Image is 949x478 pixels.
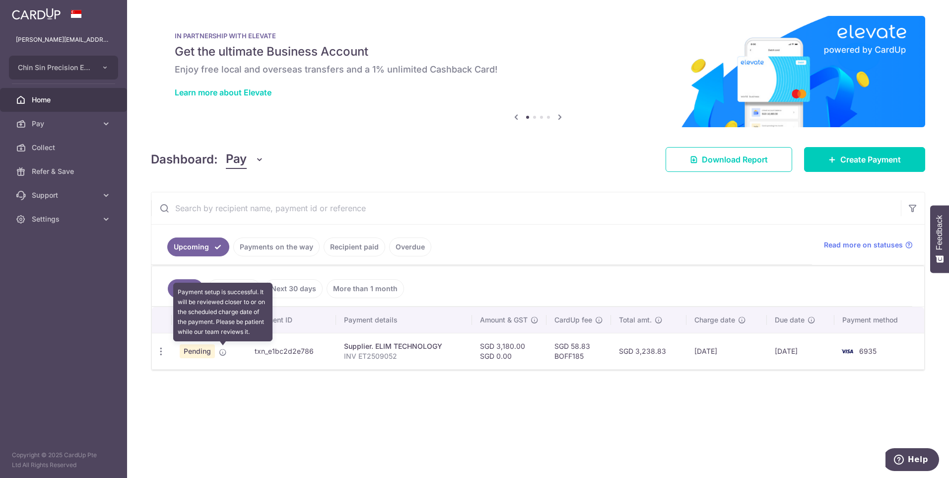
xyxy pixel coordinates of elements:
th: Payment ID [247,307,336,333]
td: SGD 3,180.00 SGD 0.00 [472,333,546,369]
span: Support [32,190,97,200]
span: Charge date [694,315,735,325]
th: Payment details [336,307,472,333]
img: Renovation banner [151,16,925,127]
div: Supplier. ELIM TECHNOLOGY [344,341,464,351]
span: Pending [180,344,215,358]
button: Chin Sin Precision Engineering Pte Ltd [9,56,118,80]
span: Pay [32,119,97,129]
td: txn_e1bc2d2e786 [247,333,336,369]
span: Collect [32,143,97,153]
span: CardUp fee [554,315,592,325]
a: Download Report [666,147,792,172]
span: Amount & GST [480,315,528,325]
span: 6935 [859,347,877,355]
p: INV ET2509052 [344,351,464,361]
td: SGD 58.83 BOFF185 [546,333,611,369]
a: Learn more about Elevate [175,87,271,97]
a: Recipient paid [324,238,385,256]
td: [DATE] [686,333,767,369]
span: Feedback [935,215,944,250]
span: Due date [775,315,805,325]
span: Create Payment [840,154,901,165]
a: Payments on the way [233,238,320,256]
span: Pay [226,150,247,169]
td: SGD 3,238.83 [611,333,686,369]
a: Create Payment [804,147,925,172]
span: Home [32,95,97,105]
a: Next 30 days [265,279,323,298]
a: More than 1 month [327,279,404,298]
th: Payment method [834,307,924,333]
div: Payment setup is successful. It will be reviewed closer to or on the scheduled charge date of the... [173,283,272,341]
img: Bank Card [837,345,857,357]
a: Read more on statuses [824,240,913,250]
h6: Enjoy free local and overseas transfers and a 1% unlimited Cashback Card! [175,64,901,76]
span: Read more on statuses [824,240,903,250]
span: Chin Sin Precision Engineering Pte Ltd [18,63,91,73]
button: Pay [226,150,264,169]
h4: Dashboard: [151,151,218,168]
h5: Get the ultimate Business Account [175,44,901,60]
button: Feedback - Show survey [930,205,949,273]
img: CardUp [12,8,61,20]
span: Settings [32,214,97,224]
a: All [168,279,203,298]
a: Overdue [389,238,431,256]
span: Refer & Save [32,166,97,176]
span: Total amt. [619,315,652,325]
p: IN PARTNERSHIP WITH ELEVATE [175,32,901,40]
input: Search by recipient name, payment id or reference [151,192,901,224]
iframe: Opens a widget where you can find more information [885,448,939,473]
td: [DATE] [767,333,834,369]
p: [PERSON_NAME][EMAIL_ADDRESS][DOMAIN_NAME] [16,35,111,45]
span: Download Report [702,154,768,165]
a: Upcoming [167,238,229,256]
